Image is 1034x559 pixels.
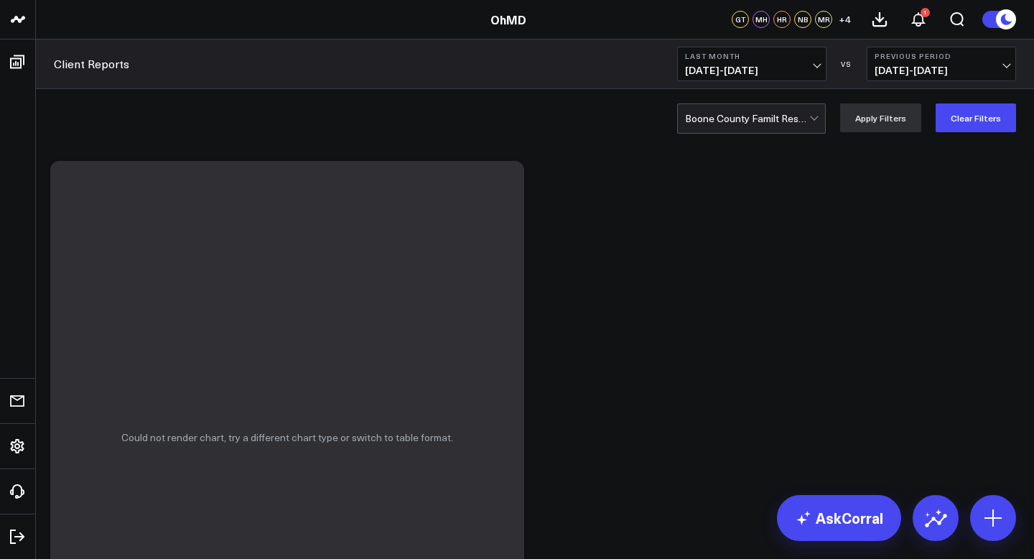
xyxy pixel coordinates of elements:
b: Last Month [685,52,819,60]
button: +4 [836,11,853,28]
a: AskCorral [777,495,901,541]
a: Client Reports [54,56,129,72]
b: Previous Period [875,52,1008,60]
button: Previous Period[DATE]-[DATE] [867,47,1016,81]
span: [DATE] - [DATE] [875,65,1008,76]
div: HR [773,11,791,28]
span: [DATE] - [DATE] [685,65,819,76]
span: + 4 [839,14,851,24]
button: Clear Filters [936,103,1016,132]
a: OhMD [490,11,526,27]
div: MR [815,11,832,28]
div: 1 [921,8,930,17]
div: VS [834,60,860,68]
div: GT [732,11,749,28]
p: Could not render chart, try a different chart type or switch to table format. [121,432,453,443]
div: MH [753,11,770,28]
button: Apply Filters [840,103,921,132]
button: Last Month[DATE]-[DATE] [677,47,826,81]
div: NB [794,11,811,28]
